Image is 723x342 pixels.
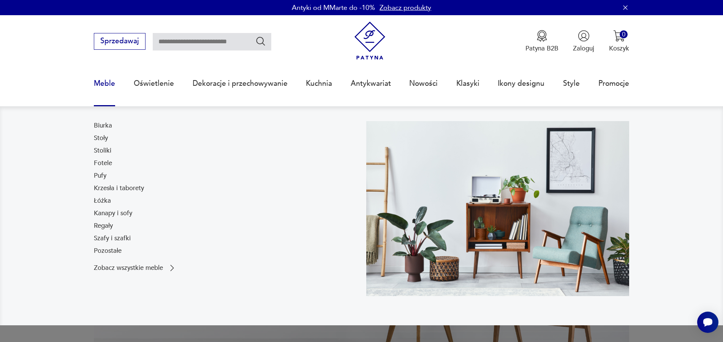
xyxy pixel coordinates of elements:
[351,66,391,101] a: Antykwariat
[94,134,108,143] a: Stoły
[94,39,145,45] a: Sprzedawaj
[525,30,558,53] a: Ikona medaluPatyna B2B
[94,33,145,50] button: Sprzedawaj
[94,146,111,155] a: Stoliki
[620,30,628,38] div: 0
[563,66,580,101] a: Style
[94,171,106,180] a: Pufy
[306,66,332,101] a: Kuchnia
[351,22,389,60] img: Patyna - sklep z meblami i dekoracjami vintage
[380,3,431,13] a: Zobacz produkty
[609,30,629,53] button: 0Koszyk
[94,265,163,271] p: Zobacz wszystkie meble
[94,234,131,243] a: Szafy i szafki
[598,66,629,101] a: Promocje
[94,159,112,168] a: Fotele
[609,44,629,53] p: Koszyk
[697,312,718,333] iframe: Smartsupp widget button
[573,44,594,53] p: Zaloguj
[255,36,266,47] button: Szukaj
[94,66,115,101] a: Meble
[94,184,144,193] a: Krzesła i taborety
[409,66,438,101] a: Nowości
[94,121,112,130] a: Biurka
[94,221,113,230] a: Regały
[613,30,625,42] img: Ikona koszyka
[134,66,174,101] a: Oświetlenie
[94,196,111,205] a: Łóżka
[366,121,629,296] img: 969d9116629659dbb0bd4e745da535dc.jpg
[536,30,548,42] img: Ikona medalu
[456,66,479,101] a: Klasyki
[573,30,594,53] button: Zaloguj
[525,30,558,53] button: Patyna B2B
[578,30,590,42] img: Ikonka użytkownika
[498,66,544,101] a: Ikony designu
[94,246,122,255] a: Pozostałe
[94,263,177,273] a: Zobacz wszystkie meble
[292,3,375,13] p: Antyki od MMarte do -10%
[193,66,288,101] a: Dekoracje i przechowywanie
[94,209,132,218] a: Kanapy i sofy
[525,44,558,53] p: Patyna B2B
